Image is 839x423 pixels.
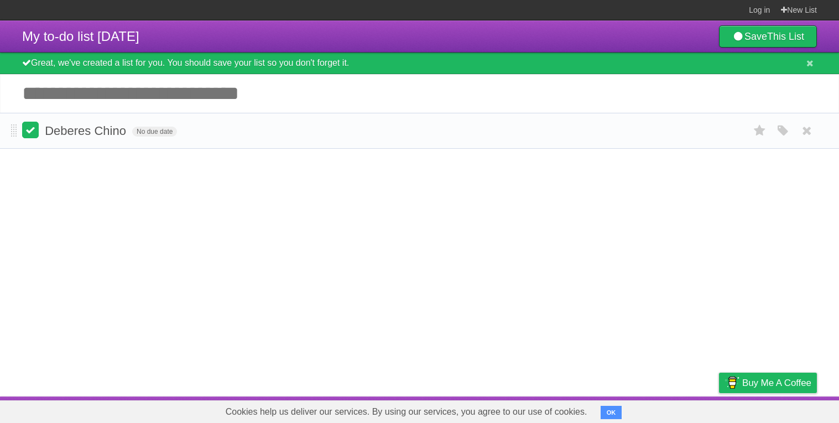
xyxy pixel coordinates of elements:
span: My to-do list [DATE] [22,29,139,44]
b: This List [767,31,804,42]
a: Buy me a coffee [719,373,817,393]
a: Privacy [705,399,733,420]
span: Deberes Chino [45,124,129,138]
span: Cookies help us deliver our services. By using our services, you agree to our use of cookies. [215,401,598,423]
label: Star task [749,122,770,140]
a: Terms [667,399,691,420]
a: SaveThis List [719,25,817,48]
span: No due date [132,127,177,137]
span: Buy me a coffee [742,373,811,393]
a: About [572,399,595,420]
a: Suggest a feature [747,399,817,420]
label: Done [22,122,39,138]
img: Buy me a coffee [725,373,739,392]
a: Developers [608,399,653,420]
button: OK [601,406,622,419]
